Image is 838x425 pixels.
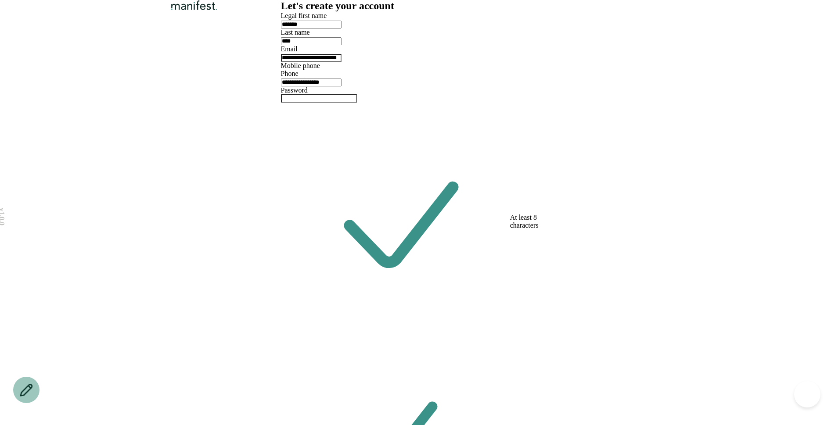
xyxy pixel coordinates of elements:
div: Phone [281,70,557,78]
label: Password [281,86,308,94]
span: At least 8 characters [510,214,557,229]
label: Email [281,45,298,53]
label: Mobile phone [281,62,320,69]
iframe: Toggle Customer Support [794,381,820,407]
